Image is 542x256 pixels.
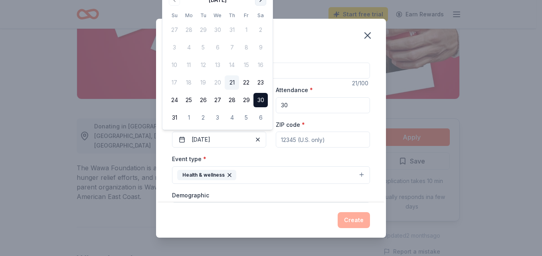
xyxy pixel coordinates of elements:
[253,110,268,125] button: 6
[172,155,206,163] label: Event type
[239,110,253,125] button: 5
[253,93,268,107] button: 30
[172,191,209,199] label: Demographic
[276,132,370,148] input: 12345 (U.S. only)
[276,121,305,129] label: ZIP code
[239,11,253,20] th: Friday
[253,75,268,90] button: 23
[225,75,239,90] button: 21
[225,93,239,107] button: 28
[210,110,225,125] button: 3
[352,79,370,88] div: 21 /100
[196,110,210,125] button: 2
[239,75,253,90] button: 22
[182,11,196,20] th: Monday
[276,97,370,113] input: 20
[172,132,266,148] button: [DATE]
[167,110,182,125] button: 31
[225,110,239,125] button: 4
[276,86,313,94] label: Attendance
[167,93,182,107] button: 24
[196,93,210,107] button: 26
[172,166,370,184] button: Health & wellness
[210,11,225,20] th: Wednesday
[239,93,253,107] button: 29
[167,11,182,20] th: Sunday
[225,11,239,20] th: Thursday
[196,11,210,20] th: Tuesday
[177,170,236,180] div: Health & wellness
[182,110,196,125] button: 1
[182,93,196,107] button: 25
[253,11,268,20] th: Saturday
[210,93,225,107] button: 27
